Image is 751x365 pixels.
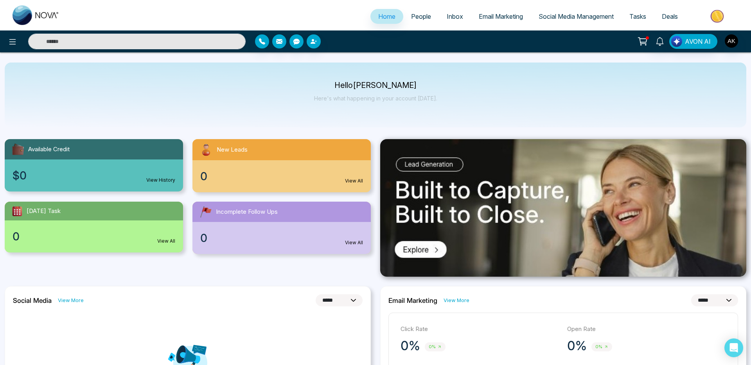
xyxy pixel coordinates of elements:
[479,13,523,20] span: Email Marketing
[199,142,214,157] img: newLeads.svg
[671,36,682,47] img: Lead Flow
[13,297,52,304] h2: Social Media
[345,177,363,184] a: View All
[58,297,84,304] a: View More
[685,37,711,46] span: AVON AI
[401,325,559,334] p: Click Rate
[539,13,614,20] span: Social Media Management
[380,139,746,277] img: .
[200,230,207,246] span: 0
[13,5,59,25] img: Nova CRM Logo
[13,228,20,245] span: 0
[471,9,531,24] a: Email Marketing
[724,338,743,357] div: Open Intercom Messenger
[567,325,726,334] p: Open Rate
[725,34,738,48] img: User Avatar
[217,145,248,154] span: New Leads
[411,13,431,20] span: People
[345,239,363,246] a: View All
[425,342,446,351] span: 0%
[28,145,70,154] span: Available Credit
[314,95,437,102] p: Here's what happening in your account [DATE].
[200,168,207,184] span: 0
[378,13,395,20] span: Home
[531,9,622,24] a: Social Media Management
[622,9,654,24] a: Tasks
[447,13,463,20] span: Inbox
[146,177,175,184] a: View History
[27,207,61,216] span: [DATE] Task
[13,167,27,184] span: $0
[662,13,678,20] span: Deals
[199,205,213,219] img: followUps.svg
[629,13,646,20] span: Tasks
[567,338,587,354] p: 0%
[370,9,403,24] a: Home
[157,238,175,245] a: View All
[401,338,420,354] p: 0%
[188,202,375,254] a: Incomplete Follow Ups0View All
[11,142,25,156] img: availableCredit.svg
[388,297,437,304] h2: Email Marketing
[690,7,746,25] img: Market-place.gif
[669,34,717,49] button: AVON AI
[216,208,278,216] span: Incomplete Follow Ups
[188,139,375,192] a: New Leads0View All
[439,9,471,24] a: Inbox
[314,82,437,89] p: Hello [PERSON_NAME]
[403,9,439,24] a: People
[591,342,612,351] span: 0%
[654,9,686,24] a: Deals
[11,205,23,217] img: todayTask.svg
[444,297,469,304] a: View More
